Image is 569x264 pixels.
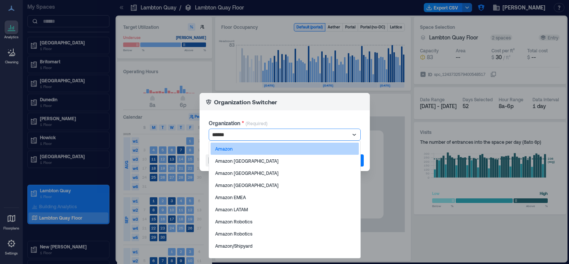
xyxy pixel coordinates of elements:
p: Amazon [215,146,233,152]
p: Amazon [GEOGRAPHIC_DATA] [215,182,279,188]
p: Amazon/Shipyard [215,243,252,249]
p: Amazon EMEA [215,194,246,200]
label: Organization [209,119,244,127]
p: (Required) [246,120,268,129]
p: Amazon LATAM [215,206,248,212]
button: Turn Off [206,154,241,167]
p: Amazon Robotics [215,218,252,225]
p: Amazon Robotics [215,231,252,237]
p: Organization Switcher [214,97,277,107]
p: Amazon [GEOGRAPHIC_DATA] [215,170,279,176]
p: Amazon US Warehouse [215,255,265,261]
p: Amazon [GEOGRAPHIC_DATA] [215,158,279,164]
